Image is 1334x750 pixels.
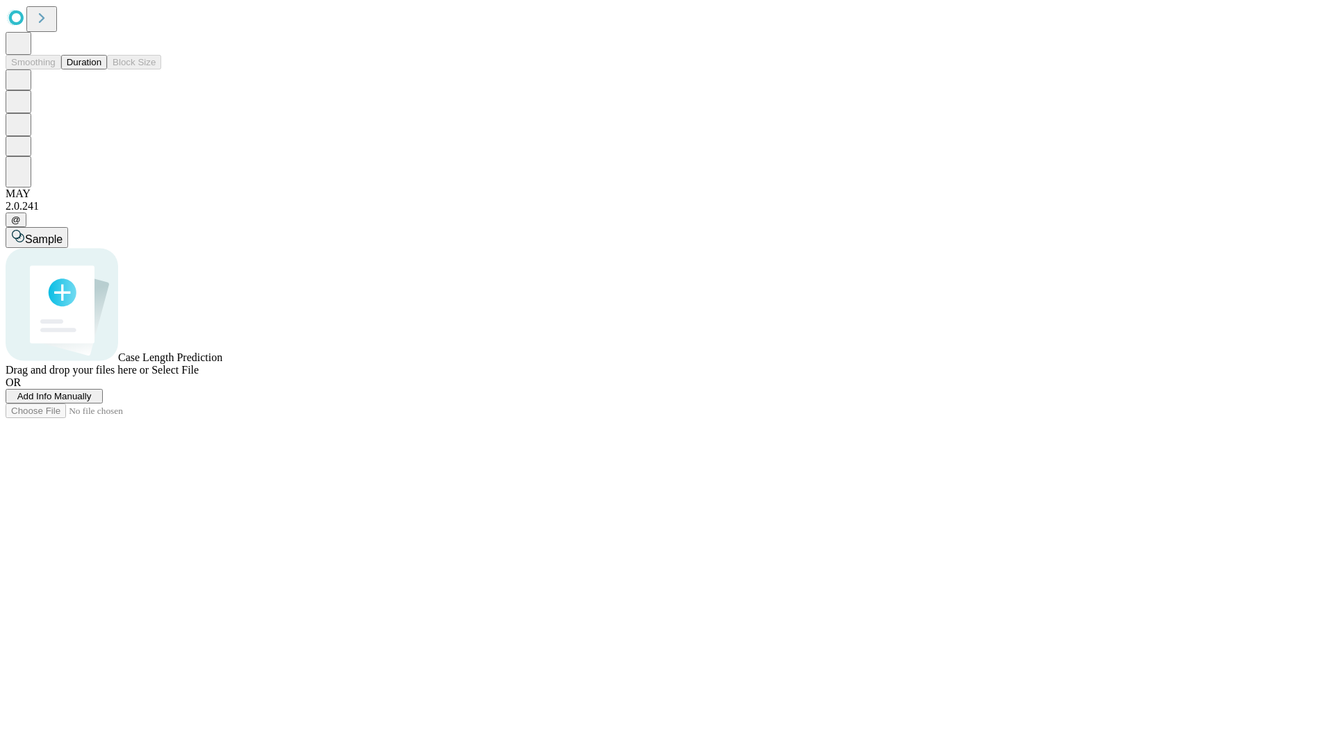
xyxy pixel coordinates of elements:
[6,212,26,227] button: @
[6,389,103,403] button: Add Info Manually
[6,376,21,388] span: OR
[151,364,199,376] span: Select File
[25,233,63,245] span: Sample
[107,55,161,69] button: Block Size
[6,227,68,248] button: Sample
[17,391,92,401] span: Add Info Manually
[118,351,222,363] span: Case Length Prediction
[6,200,1328,212] div: 2.0.241
[61,55,107,69] button: Duration
[6,364,149,376] span: Drag and drop your files here or
[11,215,21,225] span: @
[6,187,1328,200] div: MAY
[6,55,61,69] button: Smoothing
